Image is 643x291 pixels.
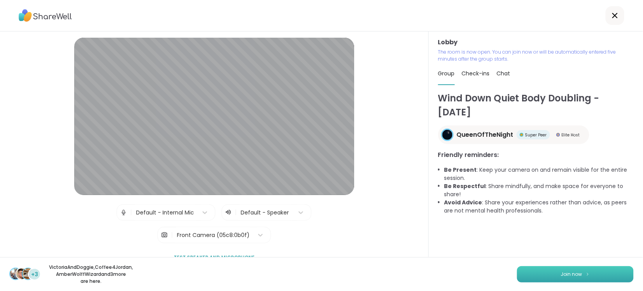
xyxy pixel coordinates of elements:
[438,150,634,160] h3: Friendly reminders:
[120,205,127,220] img: Microphone
[585,272,590,276] img: ShareWell Logomark
[457,130,514,139] span: QueenOfTheNight
[561,271,582,278] span: Join now
[171,227,173,243] span: |
[438,70,455,77] span: Group
[556,133,560,137] img: Elite Host
[16,268,27,279] img: Coffee4Jordan
[10,268,21,279] img: VictoriaAndDoggie
[525,132,547,138] span: Super Peer
[438,38,634,47] h3: Lobby
[171,249,258,266] button: Test speaker and microphone
[444,166,477,174] b: Be Present
[444,199,482,206] b: Avoid Advice
[235,208,237,217] span: |
[438,91,634,119] h1: Wind Down Quiet Body Doubling - [DATE]
[444,199,634,215] li: : Share your experiences rather than advice, as peers are not mental health professionals.
[136,209,194,217] div: Default - Internal Mic
[130,205,132,220] span: |
[562,132,580,138] span: Elite Host
[23,268,33,279] img: AmberWolffWizard
[438,49,634,63] p: The room is now open. You can join now or will be automatically entered five minutes after the gr...
[462,70,490,77] span: Check-ins
[520,133,524,137] img: Super Peer
[444,182,486,190] b: Be Respectful
[177,231,250,239] div: Front Camera (05c8:0b0f)
[438,125,589,144] a: QueenOfTheNightQueenOfTheNightSuper PeerSuper PeerElite HostElite Host
[19,7,72,24] img: ShareWell Logo
[161,227,168,243] img: Camera
[517,266,634,282] button: Join now
[444,182,634,199] li: : Share mindfully, and make space for everyone to share!
[497,70,510,77] span: Chat
[444,166,634,182] li: : Keep your camera on and remain visible for the entire session.
[442,130,453,140] img: QueenOfTheNight
[31,270,38,279] span: +3
[174,254,255,261] span: Test speaker and microphone
[47,264,135,285] p: VictoriaAndDoggie , Coffee4Jordan , AmberWolffWizard and 3 more are here.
